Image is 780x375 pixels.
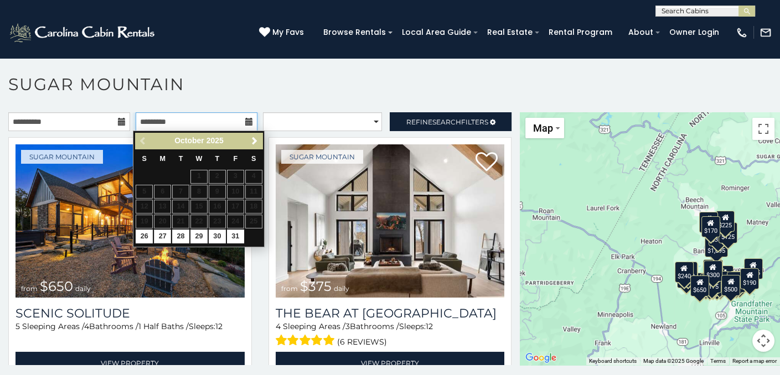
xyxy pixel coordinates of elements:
[259,27,307,39] a: My Favs
[40,278,73,294] span: $650
[710,358,726,364] a: Terms (opens in new tab)
[406,118,488,126] span: Refine Filters
[190,230,208,243] a: 29
[700,273,719,294] div: $155
[233,155,237,163] span: Friday
[276,144,505,298] a: The Bear At Sugar Mountain from $375 daily
[752,330,774,352] button: Map camera controls
[227,230,244,243] a: 31
[21,150,103,164] a: Sugar Mountain
[740,268,759,289] div: $190
[707,273,726,294] div: $350
[16,352,245,374] a: View Property
[154,230,171,243] a: 27
[250,137,259,145] span: Next
[196,155,203,163] span: Wednesday
[716,211,735,232] div: $225
[523,351,559,365] img: Google
[215,321,223,331] span: 12
[251,155,256,163] span: Saturday
[727,272,746,293] div: $195
[690,275,709,296] div: $650
[138,321,189,331] span: 1 Half Baths /
[705,236,728,257] div: $1,095
[744,258,763,279] div: $155
[172,230,189,243] a: 28
[709,225,727,246] div: $350
[84,321,89,331] span: 4
[276,321,281,331] span: 4
[159,155,166,163] span: Monday
[345,321,350,331] span: 3
[318,24,391,41] a: Browse Rentals
[272,27,304,38] span: My Favs
[702,272,721,293] div: $175
[300,278,332,294] span: $375
[337,335,387,349] span: (6 reviews)
[276,306,505,321] a: The Bear At [GEOGRAPHIC_DATA]
[281,150,363,164] a: Sugar Mountain
[174,136,204,145] span: October
[142,155,147,163] span: Sunday
[589,357,637,365] button: Keyboard shortcuts
[703,259,722,280] div: $190
[523,351,559,365] a: Open this area in Google Maps (opens a new window)
[276,306,505,321] h3: The Bear At Sugar Mountain
[426,321,433,331] span: 12
[248,134,262,148] a: Next
[721,275,740,296] div: $500
[752,118,774,140] button: Toggle fullscreen view
[543,24,618,41] a: Rental Program
[390,112,512,131] a: RefineSearchFilters
[675,261,694,282] div: $240
[16,321,20,331] span: 5
[736,27,748,39] img: phone-regular-white.png
[664,24,725,41] a: Owner Login
[16,306,245,321] a: Scenic Solitude
[179,155,183,163] span: Tuesday
[760,27,772,39] img: mail-regular-white.png
[276,321,505,349] div: Sleeping Areas / Bathrooms / Sleeps:
[209,230,226,243] a: 30
[136,230,153,243] a: 26
[8,22,158,44] img: White-1-2.png
[719,222,737,243] div: $125
[16,144,245,298] img: Scenic Solitude
[525,118,564,138] button: Change map style
[21,284,38,293] span: from
[281,284,298,293] span: from
[396,24,477,41] a: Local Area Guide
[334,284,349,293] span: daily
[16,144,245,298] a: Scenic Solitude from $650 daily
[732,358,777,364] a: Report a map error
[482,24,538,41] a: Real Estate
[276,144,505,298] img: The Bear At Sugar Mountain
[704,260,722,281] div: $300
[643,358,704,364] span: Map data ©2025 Google
[533,122,553,134] span: Map
[75,284,91,293] span: daily
[699,212,718,233] div: $240
[432,118,461,126] span: Search
[701,216,720,237] div: $170
[476,151,498,174] a: Add to favorites
[206,136,224,145] span: 2025
[276,352,505,374] a: View Property
[678,267,696,288] div: $355
[215,155,220,163] span: Thursday
[16,321,245,349] div: Sleeping Areas / Bathrooms / Sleeps:
[623,24,659,41] a: About
[715,265,733,287] div: $200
